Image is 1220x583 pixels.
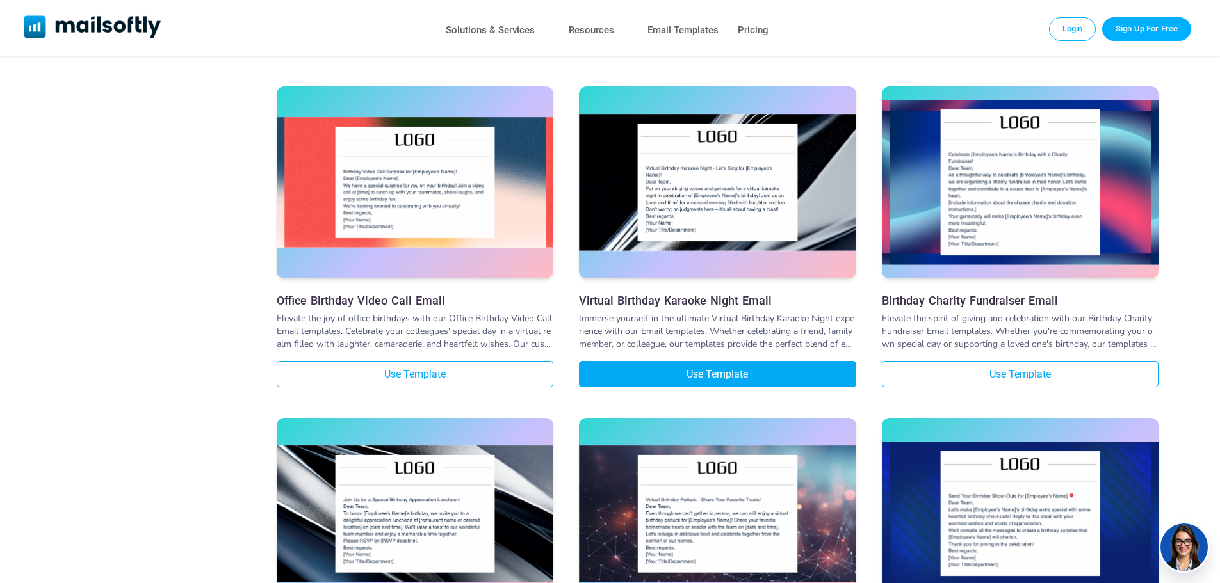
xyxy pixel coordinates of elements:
a: Office Birthday Video Call Email [277,294,553,307]
a: Trial [1102,17,1191,40]
a: Use Template [882,361,1159,387]
a: Resources [569,21,614,40]
a: Solutions & Services [446,21,535,40]
img: Birthday Appreciation Luncheon Email [277,445,553,583]
a: Email Templates [647,21,719,40]
img: Birthday Charity Fundraiser Email [882,100,1159,265]
a: Virtual Birthday Karaoke Night Email [579,294,856,307]
a: Use Template [579,361,856,387]
img: Virtual Birthday Potluck Email [579,445,856,583]
img: Mailsoftly Logo [24,15,161,38]
div: Elevate the spirit of giving and celebration with our Birthday Charity Fundraiser Email templates... [882,312,1159,351]
img: Virtual Birthday Karaoke Night Email [579,114,856,252]
a: Birthday Charity Fundraiser Email [882,294,1159,307]
a: Login [1049,17,1096,40]
div: Immerse yourself in the ultimate Virtual Birthday Karaoke Night experience with our Email templat... [579,312,856,351]
a: Pricing [738,21,769,40]
img: Office Birthday Video Call Email [277,117,553,248]
a: Virtual Birthday Karaoke Night Email [579,86,856,282]
a: Mailsoftly [24,15,161,40]
a: Office Birthday Video Call Email [277,86,553,282]
div: Elevate the joy of office birthdays with our Office Birthday Video Call Email templates. Celebrat... [277,312,553,351]
a: Birthday Charity Fundraiser Email [882,86,1159,282]
img: agent [1159,523,1210,571]
a: Use Template [277,361,553,387]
